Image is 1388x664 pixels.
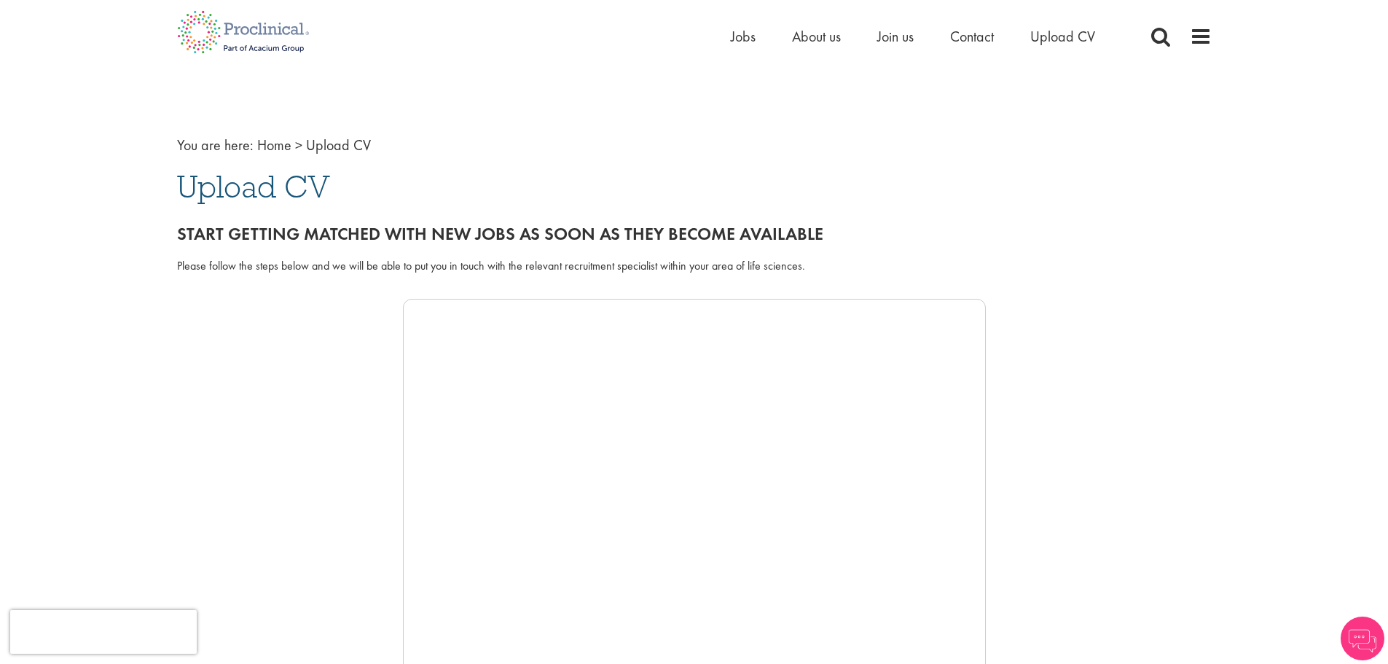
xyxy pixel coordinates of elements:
h2: Start getting matched with new jobs as soon as they become available [177,224,1212,243]
span: > [295,136,302,155]
a: Jobs [731,27,756,46]
a: Upload CV [1030,27,1095,46]
a: Join us [877,27,914,46]
iframe: reCAPTCHA [10,610,197,654]
span: Upload CV [306,136,371,155]
div: Please follow the steps below and we will be able to put you in touch with the relevant recruitme... [177,258,1212,275]
span: Upload CV [177,167,330,206]
a: About us [792,27,841,46]
img: Chatbot [1341,617,1384,660]
a: Contact [950,27,994,46]
a: breadcrumb link [257,136,291,155]
span: You are here: [177,136,254,155]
